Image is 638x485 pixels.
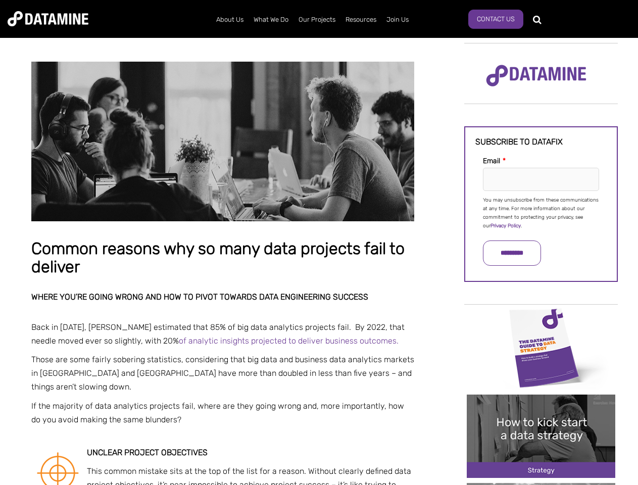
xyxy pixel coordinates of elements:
a: of analytic insights projected to deliver business outcomes. [179,336,399,346]
h2: Where you’re going wrong and how to pivot towards data engineering success [31,293,414,302]
a: Our Projects [293,7,340,33]
h3: Subscribe to datafix [475,137,607,147]
span: Email [483,157,500,165]
a: Resources [340,7,381,33]
p: Back in [DATE], [PERSON_NAME] estimated that 85% of big data analytics projects fail. By 2022, th... [31,320,414,348]
img: Data Strategy Cover thumbnail [467,306,615,389]
p: You may unsubscribe from these communications at any time. For more information about our commitm... [483,196,599,230]
img: Datamine [8,11,88,26]
img: Common reasons why so many data projects fail to deliver [31,62,414,221]
img: 20241212 How to kick start a data strategy-2 [467,395,615,478]
a: Contact Us [468,10,523,29]
a: What We Do [249,7,293,33]
img: Datamine Logo No Strapline - Purple [479,58,593,93]
p: If the majority of data analytics projects fail, where are they going wrong and, more importantly... [31,399,414,426]
a: About Us [211,7,249,33]
h1: Common reasons why so many data projects fail to deliver [31,240,414,276]
a: Privacy Policy [490,223,521,229]
p: Those are some fairly sobering statistics, considering that big data and business data analytics ... [31,353,414,394]
a: Join Us [381,7,414,33]
strong: Unclear project objectives [87,448,208,457]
